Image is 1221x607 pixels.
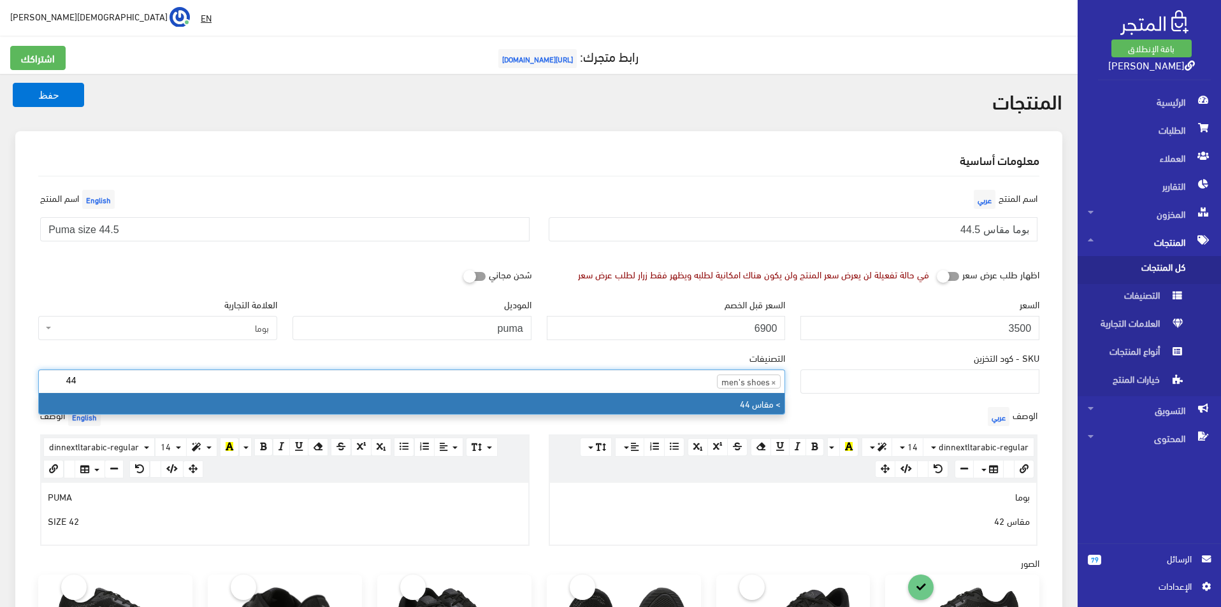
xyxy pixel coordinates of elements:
iframe: Drift Widget Chat Controller [15,520,64,568]
span: الرسائل [1111,552,1192,566]
p: بوما [556,489,1030,503]
label: التصنيفات [749,350,785,364]
label: الوصف [985,404,1037,429]
img: ... [170,7,190,27]
label: اسم المنتج [40,187,118,212]
span: العملاء [1088,144,1211,172]
span: [DEMOGRAPHIC_DATA][PERSON_NAME] [10,8,168,24]
span: المخزون [1088,200,1211,228]
span: التقارير [1088,172,1211,200]
div: في حالة تفعيلة لن يعرض سعر المنتج ولن يكون هناك امكانية لطلبه ويظهر فقط زرار لطلب عرض سعر [578,268,929,282]
p: SIZE 42 [48,513,522,527]
a: العملاء [1078,144,1221,172]
a: التقارير [1078,172,1221,200]
a: المحتوى [1078,424,1221,452]
span: English [82,190,115,209]
span: الرئيسية [1088,88,1211,116]
a: اﻹعدادات [1088,579,1211,599]
span: 14 [161,438,171,454]
span: العلامات التجارية [1088,312,1185,340]
button: dinnextltarabic-regular [43,438,155,457]
li: > مقاس 44 [39,393,784,414]
a: [PERSON_NAME] [1108,55,1195,74]
a: رابط متجرك:[URL][DOMAIN_NAME] [495,44,639,68]
span: [URL][DOMAIN_NAME] [498,49,577,68]
span: المحتوى [1088,424,1211,452]
a: اشتراكك [10,46,66,70]
label: السعر قبل الخصم [725,297,785,311]
label: السعر [1020,297,1039,311]
span: عربي [988,407,1009,426]
span: خيارات المنتج [1088,368,1185,396]
a: الرئيسية [1078,88,1221,116]
button: 14 [892,438,923,457]
button: dinnextltarabic-regular [923,438,1034,457]
a: المخزون [1078,200,1221,228]
span: English [68,407,101,426]
span: التسويق [1088,396,1211,424]
span: التصنيفات [1088,284,1185,312]
a: التصنيفات [1078,284,1221,312]
a: أنواع المنتجات [1078,340,1221,368]
label: العلامة التجارية [224,297,277,311]
span: بوما [54,322,269,334]
span: 79 [1088,555,1101,565]
a: 79 الرسائل [1088,552,1211,579]
h2: معلومات أساسية [38,154,1039,166]
span: بوما [38,316,277,340]
p: PUMA [48,489,522,503]
a: المنتجات [1078,228,1221,256]
label: اظهار طلب عرض سعر [962,262,1039,286]
a: باقة الإنطلاق [1111,39,1192,57]
span: أنواع المنتجات [1088,340,1185,368]
h2: المنتجات [15,89,1062,111]
a: الطلبات [1078,116,1221,144]
span: الطلبات [1088,116,1211,144]
span: عربي [974,190,995,209]
label: الصور [1021,556,1039,570]
span: 14 [907,438,918,454]
label: الموديل [504,297,531,311]
p: مقاس 42 [556,513,1030,527]
u: EN [201,10,212,25]
a: ... [DEMOGRAPHIC_DATA][PERSON_NAME] [10,6,190,27]
span: dinnextltarabic-regular [939,438,1029,454]
li: men's shoes [717,375,781,389]
button: 14 [155,438,187,457]
label: الوصف [40,404,104,429]
label: اسم المنتج [971,187,1037,212]
button: حفظ [13,83,84,107]
span: × [771,375,776,388]
span: كل المنتجات [1088,256,1185,284]
a: كل المنتجات [1078,256,1221,284]
img: . [1120,10,1188,35]
label: SKU - كود التخزين [974,350,1039,364]
span: اﻹعدادات [1098,579,1191,593]
a: EN [196,6,217,29]
span: dinnextltarabic-regular [49,438,139,454]
a: العلامات التجارية [1078,312,1221,340]
span: المنتجات [1088,228,1211,256]
a: خيارات المنتج [1078,368,1221,396]
label: شحن مجاني [489,262,531,286]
